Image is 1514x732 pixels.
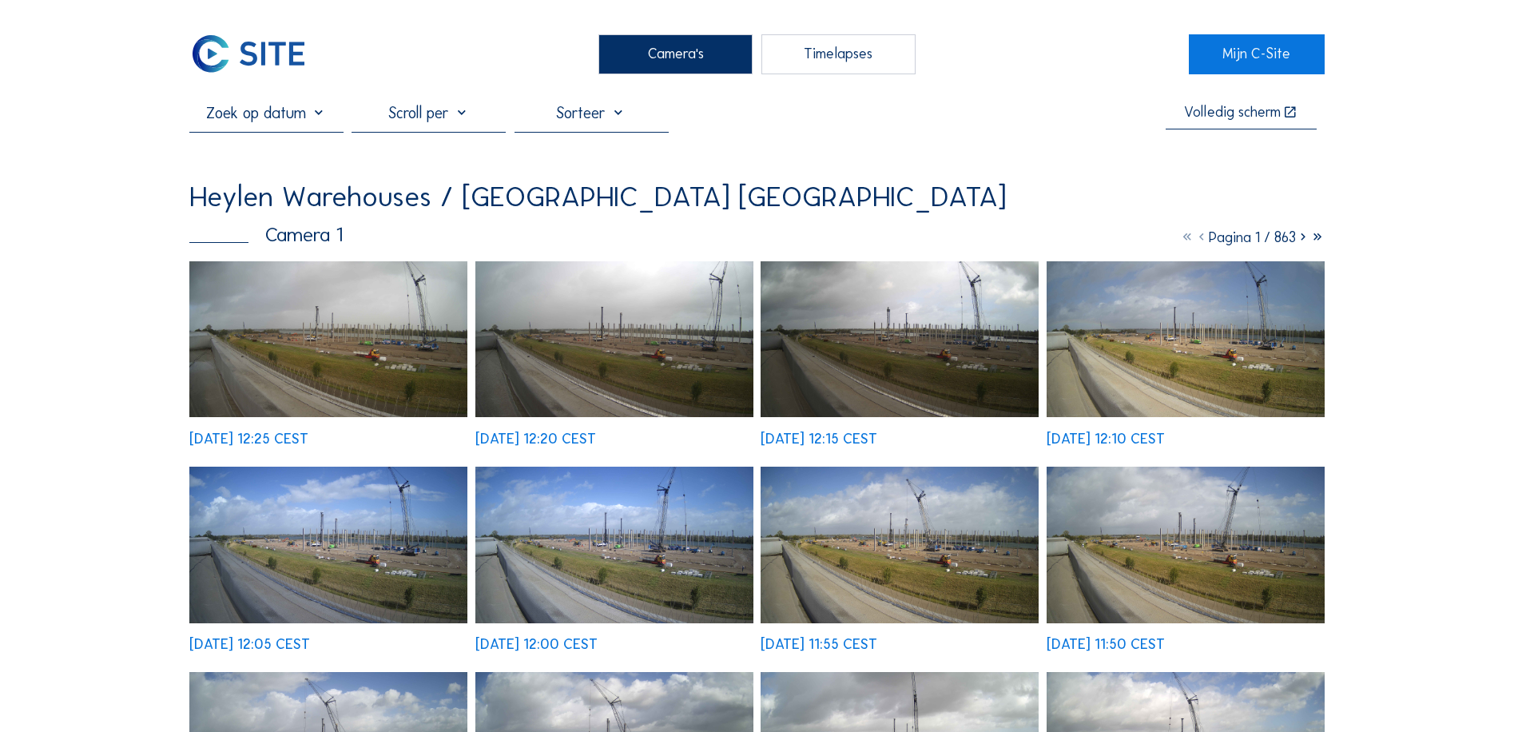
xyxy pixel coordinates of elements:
input: Zoek op datum 󰅀 [189,103,344,122]
img: image_53196235 [475,467,753,623]
span: Pagina 1 / 863 [1209,229,1296,246]
a: C-SITE Logo [189,34,326,74]
div: Camera's [598,34,753,74]
div: [DATE] 12:00 CEST [475,638,598,652]
div: Camera 1 [189,225,343,245]
img: image_53195992 [1047,467,1325,623]
img: image_53196070 [761,467,1039,623]
div: [DATE] 12:10 CEST [1047,432,1165,447]
a: Mijn C-Site [1189,34,1325,74]
div: [DATE] 12:15 CEST [761,432,877,447]
img: C-SITE Logo [189,34,308,74]
div: [DATE] 12:20 CEST [475,432,596,447]
div: Timelapses [761,34,916,74]
img: image_53196532 [1047,261,1325,418]
div: [DATE] 12:25 CEST [189,432,308,447]
div: Heylen Warehouses / [GEOGRAPHIC_DATA] [GEOGRAPHIC_DATA] [189,183,1006,212]
div: [DATE] 11:50 CEST [1047,638,1165,652]
img: image_53196690 [761,261,1039,418]
div: [DATE] 11:55 CEST [761,638,877,652]
img: image_53196383 [189,467,467,623]
div: Volledig scherm [1184,105,1281,121]
img: image_53196762 [475,261,753,418]
div: [DATE] 12:05 CEST [189,638,310,652]
img: image_53196912 [189,261,467,418]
